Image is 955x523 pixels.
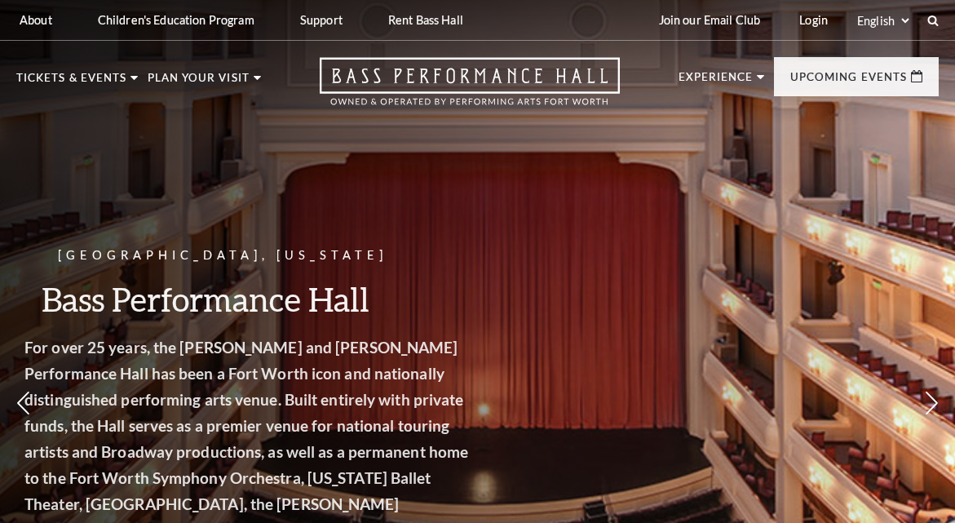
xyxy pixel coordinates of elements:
[20,13,52,27] p: About
[679,72,754,91] p: Experience
[388,13,463,27] p: Rent Bass Hall
[300,13,343,27] p: Support
[16,73,126,92] p: Tickets & Events
[98,13,254,27] p: Children's Education Program
[790,72,907,91] p: Upcoming Events
[65,246,514,266] p: [GEOGRAPHIC_DATA], [US_STATE]
[854,13,912,29] select: Select:
[65,278,514,320] h3: Bass Performance Hall
[148,73,250,92] p: Plan Your Visit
